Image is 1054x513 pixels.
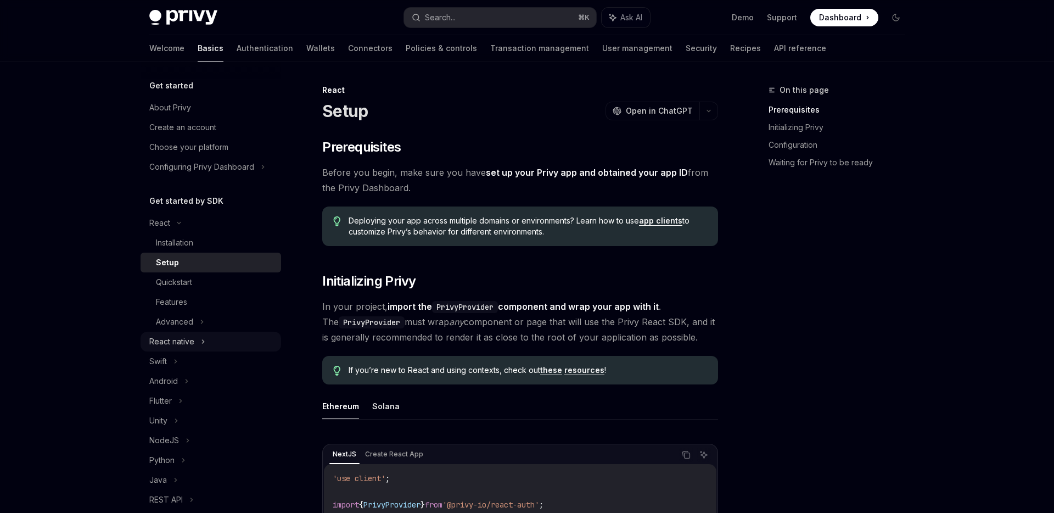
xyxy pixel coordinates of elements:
button: Toggle dark mode [887,9,905,26]
a: Policies & controls [406,35,477,62]
button: Copy the contents from the code block [679,448,693,462]
button: Ethereum [322,393,359,419]
div: NextJS [329,448,360,461]
span: Dashboard [819,12,861,23]
a: app clients [639,216,682,226]
a: Support [767,12,797,23]
span: Ask AI [620,12,642,23]
div: Advanced [156,315,193,328]
a: these [540,365,562,375]
a: Installation [141,233,281,253]
span: 'use client' [333,473,385,483]
button: Ask AI [602,8,650,27]
span: '@privy-io/react-auth' [442,500,539,510]
a: set up your Privy app and obtained your app ID [486,167,688,179]
img: dark logo [149,10,217,25]
svg: Tip [333,366,341,376]
span: { [359,500,363,510]
span: On this page [780,83,829,97]
span: from [425,500,442,510]
div: Flutter [149,394,172,408]
div: Swift [149,355,167,368]
a: About Privy [141,98,281,118]
span: Before you begin, make sure you have from the Privy Dashboard. [322,165,718,196]
span: Initializing Privy [322,272,416,290]
div: Java [149,473,167,487]
div: Search... [425,11,456,24]
a: Create an account [141,118,281,137]
span: If you’re new to React and using contexts, check out ! [349,365,707,376]
span: Prerequisites [322,138,401,156]
a: resources [564,365,604,375]
a: Basics [198,35,223,62]
h1: Setup [322,101,368,121]
button: Open in ChatGPT [606,102,699,120]
a: Wallets [306,35,335,62]
strong: import the component and wrap your app with it [388,301,659,312]
a: Prerequisites [769,101,913,119]
div: NodeJS [149,434,179,447]
a: Welcome [149,35,184,62]
div: React native [149,335,194,348]
a: Quickstart [141,272,281,292]
span: Open in ChatGPT [626,105,693,116]
a: Authentication [237,35,293,62]
a: Dashboard [810,9,878,26]
button: Search...⌘K [404,8,596,27]
div: Choose your platform [149,141,228,154]
a: Setup [141,253,281,272]
span: import [333,500,359,510]
button: Ask AI [697,448,711,462]
div: React [149,216,170,230]
a: API reference [774,35,826,62]
span: ⌘ K [578,13,590,22]
a: Recipes [730,35,761,62]
div: Installation [156,236,193,249]
a: Waiting for Privy to be ready [769,154,913,171]
code: PrivyProvider [339,316,405,328]
a: Configuration [769,136,913,154]
div: About Privy [149,101,191,114]
a: Features [141,292,281,312]
a: User management [602,35,672,62]
a: Transaction management [490,35,589,62]
span: ; [385,473,390,483]
a: Demo [732,12,754,23]
a: Connectors [348,35,393,62]
div: React [322,85,718,96]
button: Solana [372,393,400,419]
div: Features [156,295,187,309]
code: PrivyProvider [432,301,498,313]
svg: Tip [333,216,341,226]
a: Security [686,35,717,62]
div: Android [149,375,178,388]
span: } [421,500,425,510]
span: Deploying your app across multiple domains or environments? Learn how to use to customize Privy’s... [349,215,707,237]
div: Quickstart [156,276,192,289]
h5: Get started [149,79,193,92]
span: ; [539,500,543,510]
div: Unity [149,414,167,427]
em: any [449,316,464,327]
div: Setup [156,256,179,269]
div: Create an account [149,121,216,134]
span: PrivyProvider [363,500,421,510]
span: In your project, . The must wrap component or page that will use the Privy React SDK, and it is g... [322,299,718,345]
div: Python [149,454,175,467]
div: Create React App [362,448,427,461]
a: Choose your platform [141,137,281,157]
h5: Get started by SDK [149,194,223,208]
div: Configuring Privy Dashboard [149,160,254,174]
div: REST API [149,493,183,506]
a: Initializing Privy [769,119,913,136]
